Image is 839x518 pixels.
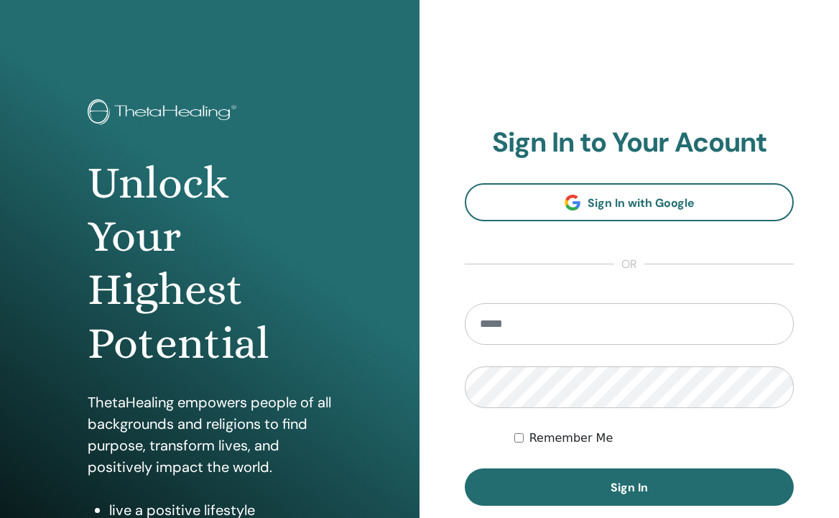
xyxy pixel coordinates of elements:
[588,195,695,211] span: Sign In with Google
[614,256,644,273] span: or
[465,468,794,506] button: Sign In
[529,430,613,447] label: Remember Me
[611,480,648,495] span: Sign In
[88,392,331,478] p: ThetaHealing empowers people of all backgrounds and religions to find purpose, transform lives, a...
[88,157,331,371] h1: Unlock Your Highest Potential
[514,430,794,447] div: Keep me authenticated indefinitely or until I manually logout
[465,183,794,221] a: Sign In with Google
[465,126,794,159] h2: Sign In to Your Acount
